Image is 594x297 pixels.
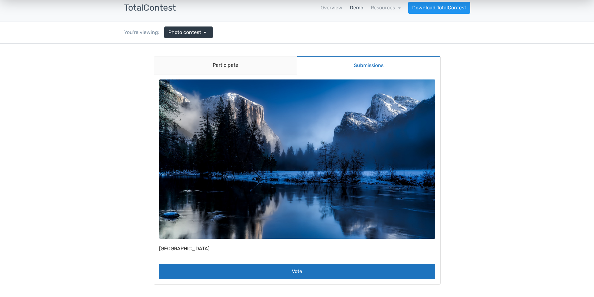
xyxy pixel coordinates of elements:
[159,203,435,208] p: [GEOGRAPHIC_DATA]
[408,2,470,14] a: Download TotalContest
[297,12,440,31] a: Submissions
[159,220,435,236] button: Vote
[168,29,201,36] span: Photo contest
[201,29,209,36] span: arrow_drop_down
[159,36,435,195] img: yellowstone-national-park-1581879_1920.jpg
[124,29,164,36] div: You're viewing:
[154,13,297,31] a: Participate
[164,26,213,38] a: Photo contest arrow_drop_down
[124,3,176,13] h3: TotalContest
[371,5,401,11] a: Resources
[350,4,363,12] a: Demo
[321,4,342,12] a: Overview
